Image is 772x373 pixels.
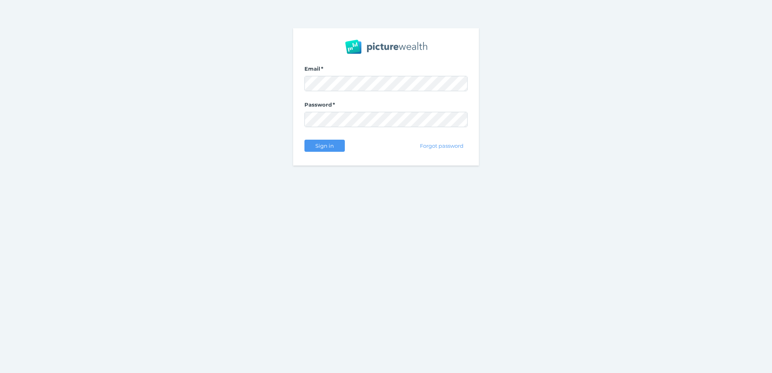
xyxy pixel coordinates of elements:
[417,142,467,149] span: Forgot password
[304,101,468,112] label: Password
[416,140,468,152] button: Forgot password
[345,40,427,54] img: PW
[304,140,345,152] button: Sign in
[304,65,468,76] label: Email
[312,142,337,149] span: Sign in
